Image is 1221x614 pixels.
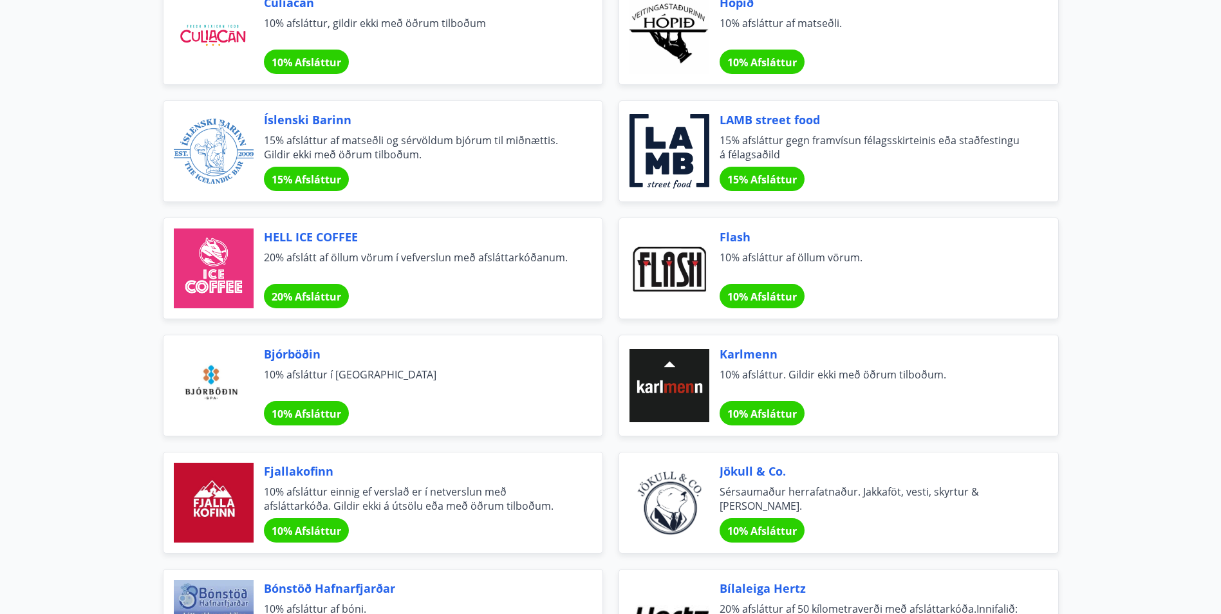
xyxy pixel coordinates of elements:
span: 15% Afsláttur [272,172,341,187]
span: 20% afslátt af öllum vörum í vefverslun með afsláttarkóðanum. [264,250,572,279]
span: 10% afsláttur. Gildir ekki með öðrum tilboðum. [720,367,1027,396]
span: 10% Afsláttur [272,55,341,70]
span: 15% afsláttur af matseðli og sérvöldum bjórum til miðnættis. Gildir ekki með öðrum tilboðum. [264,133,572,162]
span: 20% Afsláttur [272,290,341,304]
span: LAMB street food [720,111,1027,128]
span: Fjallakofinn [264,463,572,479]
span: Sérsaumaður herrafatnaður. Jakkaföt, vesti, skyrtur & [PERSON_NAME]. [720,485,1027,513]
span: 10% Afsláttur [727,55,797,70]
span: Jökull & Co. [720,463,1027,479]
span: 10% Afsláttur [727,524,797,538]
span: Bónstöð Hafnarfjarðar [264,580,572,597]
span: Íslenski Barinn [264,111,572,128]
span: 10% afsláttur, gildir ekki með öðrum tilboðum [264,16,572,44]
span: 10% afsláttur í [GEOGRAPHIC_DATA] [264,367,572,396]
span: 10% Afsláttur [727,407,797,421]
span: 10% Afsláttur [272,407,341,421]
span: HELL ICE COFFEE [264,228,572,245]
span: 10% afsláttur einnig ef verslað er í netverslun með afsláttarkóða. Gildir ekki á útsölu eða með ö... [264,485,572,513]
span: 10% afsláttur af matseðli. [720,16,1027,44]
span: Bílaleiga Hertz [720,580,1027,597]
span: Karlmenn [720,346,1027,362]
span: 10% afsláttur af öllum vörum. [720,250,1027,279]
span: Flash [720,228,1027,245]
span: Bjórböðin [264,346,572,362]
span: 15% afsláttur gegn framvísun félagsskirteinis eða staðfestingu á félagsaðild [720,133,1027,162]
span: 10% Afsláttur [272,524,341,538]
span: 15% Afsláttur [727,172,797,187]
span: 10% Afsláttur [727,290,797,304]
